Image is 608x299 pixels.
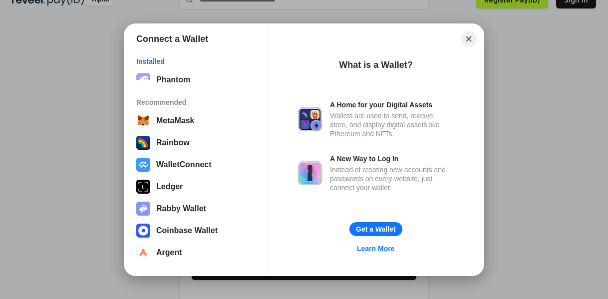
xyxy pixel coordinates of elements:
img: svg+xml,%3Csvg%20xmlns%3D%22http%3A%2F%2Fwww.w3.org%2F2000%2Fsvg%22%20fill%3D%22none%22%20viewBox... [136,202,150,216]
button: Rainbow [133,133,259,153]
img: svg+xml,%3Csvg%20width%3D%2228%22%20height%3D%2228%22%20viewBox%3D%220%200%2028%2028%22%20fill%3D... [136,114,150,128]
button: Phantom [133,70,259,90]
button: Close [461,31,477,46]
div: Recommended [136,98,256,107]
div: Wallets are used to send, receive, store, and display digital assets like Ethereum and NFTs. [330,111,454,138]
div: Ledger [156,182,183,191]
button: Get a Wallet [349,222,402,236]
button: Coinbase Wallet [133,221,259,241]
div: What is a Wallet? [339,59,412,71]
h1: Connect a Wallet [136,33,208,45]
div: Rainbow [156,138,190,147]
button: Argent [133,243,259,263]
div: MetaMask [156,116,194,125]
button: MetaMask [133,111,259,131]
button: WalletConnect [133,155,259,175]
img: svg+xml,%3Csvg%20width%3D%2228%22%20height%3D%2228%22%20viewBox%3D%220%200%2028%2028%22%20fill%3D... [136,246,150,260]
div: Phantom [156,75,190,84]
button: Rabby Wallet [133,199,259,219]
div: Coinbase Wallet [156,226,218,235]
img: svg+xml,%3Csvg%20xmlns%3D%22http%3A%2F%2Fwww.w3.org%2F2000%2Fsvg%22%20width%3D%2228%22%20height%3... [136,180,150,194]
img: svg+xml,%3Csvg%20xmlns%3D%22http%3A%2F%2Fwww.w3.org%2F2000%2Fsvg%22%20fill%3D%22none%22%20viewBox... [298,107,322,131]
div: Argent [156,248,182,257]
img: svg+xml,%3Csvg%20width%3D%2228%22%20height%3D%2228%22%20viewBox%3D%220%200%2028%2028%22%20fill%3D... [136,158,150,172]
a: Learn More [351,242,400,255]
img: svg+xml,%3Csvg%20width%3D%2228%22%20height%3D%2228%22%20viewBox%3D%220%200%2028%2028%22%20fill%3D... [136,224,150,238]
button: Ledger [133,177,259,197]
div: WalletConnect [156,160,212,169]
div: Rabby Wallet [156,204,206,213]
div: Get a Wallet [356,225,396,234]
div: Installed [136,57,256,66]
img: svg+xml,%3Csvg%20width%3D%22120%22%20height%3D%22120%22%20viewBox%3D%220%200%20120%20120%22%20fil... [136,136,150,150]
div: Instead of creating new accounts and passwords on every website, just connect your wallet. [330,165,454,192]
img: epq2vO3P5aLWl15yRS7Q49p1fHTx2Sgh99jU3kfXv7cnPATIVQHAx5oQs66JWv3SWEjHOsb3kKgmE5WNBxBId7C8gm8wEgOvz... [136,73,150,87]
div: A Home for your Digital Assets [330,100,454,109]
img: svg+xml,%3Csvg%20xmlns%3D%22http%3A%2F%2Fwww.w3.org%2F2000%2Fsvg%22%20fill%3D%22none%22%20viewBox... [298,161,322,185]
div: Learn More [357,244,394,253]
div: A New Way to Log In [330,154,454,163]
